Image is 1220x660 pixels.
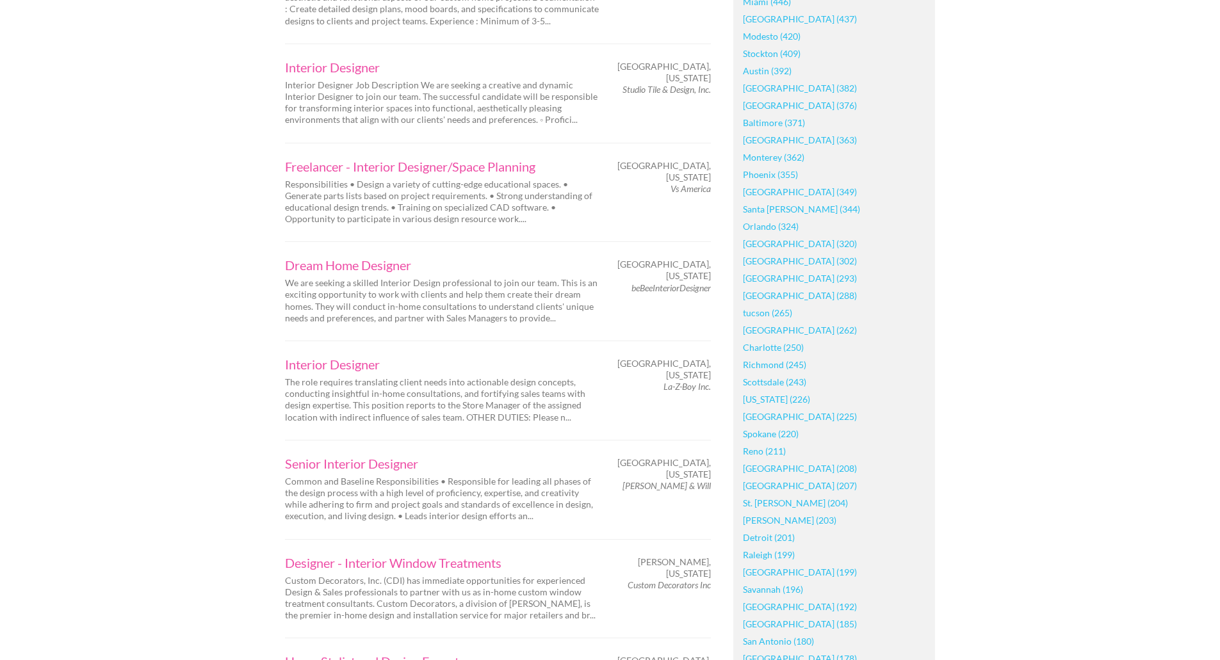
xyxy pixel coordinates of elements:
[743,460,857,477] a: [GEOGRAPHIC_DATA] (208)
[663,381,711,392] em: La-Z-Boy Inc.
[617,358,711,381] span: [GEOGRAPHIC_DATA], [US_STATE]
[743,442,786,460] a: Reno (211)
[743,45,801,62] a: Stockton (409)
[285,79,599,126] p: Interior Designer Job Description We are seeking a creative and dynamic Interior Designer to join...
[743,304,792,321] a: tucson (265)
[285,575,599,622] p: Custom Decorators, Inc. (CDI) has immediate opportunities for experienced Design & Sales professi...
[617,160,711,183] span: [GEOGRAPHIC_DATA], [US_STATE]
[743,270,857,287] a: [GEOGRAPHIC_DATA] (293)
[622,480,711,491] em: [PERSON_NAME] & Will
[285,457,599,470] a: Senior Interior Designer
[285,476,599,522] p: Common and Baseline Responsibilities • Responsible for leading all phases of the design process w...
[285,259,599,271] a: Dream Home Designer
[743,615,857,632] a: [GEOGRAPHIC_DATA] (185)
[743,79,857,97] a: [GEOGRAPHIC_DATA] (382)
[743,581,803,598] a: Savannah (196)
[285,358,599,371] a: Interior Designer
[617,259,711,282] span: [GEOGRAPHIC_DATA], [US_STATE]
[743,114,805,131] a: Baltimore (371)
[631,282,711,293] em: beBeeInteriorDesigner
[621,556,711,579] span: [PERSON_NAME], [US_STATE]
[743,511,836,529] a: [PERSON_NAME] (203)
[743,10,857,28] a: [GEOGRAPHIC_DATA] (437)
[617,457,711,480] span: [GEOGRAPHIC_DATA], [US_STATE]
[743,529,795,546] a: Detroit (201)
[743,183,857,200] a: [GEOGRAPHIC_DATA] (349)
[743,218,799,235] a: Orlando (324)
[743,62,792,79] a: Austin (392)
[743,200,860,218] a: Santa [PERSON_NAME] (344)
[743,252,857,270] a: [GEOGRAPHIC_DATA] (302)
[743,373,806,390] a: Scottsdale (243)
[743,339,804,356] a: Charlotte (250)
[743,131,857,149] a: [GEOGRAPHIC_DATA] (363)
[743,287,857,304] a: [GEOGRAPHIC_DATA] (288)
[285,160,599,173] a: Freelancer - Interior Designer/Space Planning
[285,179,599,225] p: Responsibilities • Design a variety of cutting-edge educational spaces. • Generate parts lists ba...
[743,166,798,183] a: Phoenix (355)
[285,61,599,74] a: Interior Designer
[743,356,806,373] a: Richmond (245)
[743,477,857,494] a: [GEOGRAPHIC_DATA] (207)
[743,546,795,563] a: Raleigh (199)
[743,632,814,650] a: San Antonio (180)
[671,183,711,194] em: Vs America
[743,425,799,442] a: Spokane (220)
[285,277,599,324] p: We are seeking a skilled Interior Design professional to join our team. This is an exciting oppor...
[743,390,810,408] a: [US_STATE] (226)
[743,494,848,511] a: St. [PERSON_NAME] (204)
[743,321,857,339] a: [GEOGRAPHIC_DATA] (262)
[743,149,804,166] a: Monterey (362)
[617,61,711,84] span: [GEOGRAPHIC_DATA], [US_STATE]
[743,408,857,425] a: [GEOGRAPHIC_DATA] (225)
[743,97,857,114] a: [GEOGRAPHIC_DATA] (376)
[743,28,801,45] a: Modesto (420)
[743,563,857,581] a: [GEOGRAPHIC_DATA] (199)
[743,235,857,252] a: [GEOGRAPHIC_DATA] (320)
[285,376,599,423] p: The role requires translating client needs into actionable design concepts, conducting insightful...
[285,556,599,569] a: Designer - Interior Window Treatments
[628,579,711,590] em: Custom Decorators Inc
[622,84,711,95] em: Studio Tile & Design, Inc.
[743,598,857,615] a: [GEOGRAPHIC_DATA] (192)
